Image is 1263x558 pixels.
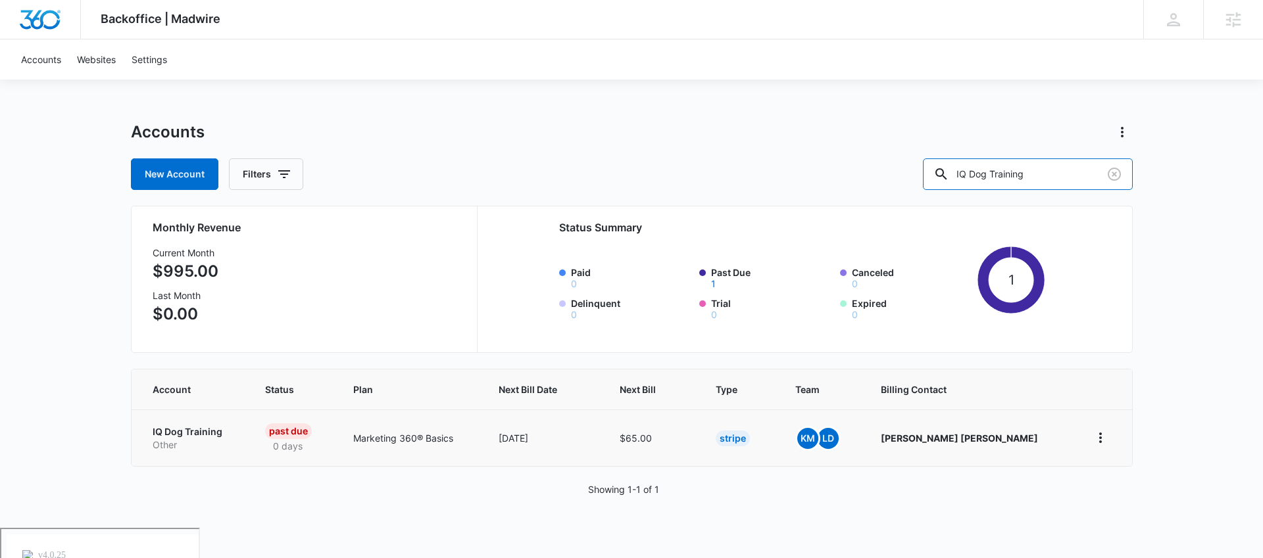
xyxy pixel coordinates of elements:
span: Backoffice | Madwire [101,12,220,26]
a: New Account [131,158,218,190]
span: Account [153,383,214,396]
span: Next Bill [620,383,665,396]
span: Type [716,383,745,396]
div: Keywords by Traffic [145,78,222,86]
p: $0.00 [153,302,218,326]
span: Billing Contact [881,383,1058,396]
p: IQ Dog Training [153,425,234,438]
label: Canceled [852,266,973,289]
img: tab_domain_overview_orange.svg [36,76,46,87]
img: tab_keywords_by_traffic_grey.svg [131,76,141,87]
label: Past Due [711,266,832,289]
label: Paid [571,266,692,289]
span: Next Bill Date [499,383,569,396]
span: Team [795,383,830,396]
label: Expired [852,296,973,319]
div: Domain: [DOMAIN_NAME] [34,34,145,45]
a: Websites [69,39,124,80]
tspan: 1 [1008,271,1014,288]
button: Past Due [711,279,716,289]
div: Stripe [716,430,750,446]
button: Actions [1112,122,1133,143]
div: Domain Overview [50,78,118,86]
span: Status [265,383,303,396]
div: v 4.0.25 [37,21,64,32]
p: 0 days [265,439,310,453]
img: website_grey.svg [21,34,32,45]
a: IQ Dog TrainingOther [153,425,234,451]
h2: Monthly Revenue [153,220,461,235]
p: Other [153,438,234,452]
img: logo_orange.svg [21,21,32,32]
p: Showing 1-1 of 1 [588,482,659,496]
span: Plan [353,383,467,396]
a: Accounts [13,39,69,80]
label: Delinquent [571,296,692,319]
h2: Status Summary [559,220,1045,235]
a: Settings [124,39,175,80]
button: Clear [1104,164,1125,185]
button: Filters [229,158,303,190]
strong: [PERSON_NAME] [PERSON_NAME] [881,432,1038,444]
h3: Last Month [153,289,218,302]
td: $65.00 [604,409,700,466]
div: Past Due [265,423,312,439]
span: LD [818,428,839,449]
td: [DATE] [483,409,604,466]
p: Marketing 360® Basics [353,431,467,445]
input: Search [923,158,1133,190]
label: Trial [711,296,832,319]
span: KM [797,428,818,449]
h1: Accounts [131,122,205,142]
p: $995.00 [153,260,218,283]
h3: Current Month [153,246,218,260]
button: home [1090,427,1111,448]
